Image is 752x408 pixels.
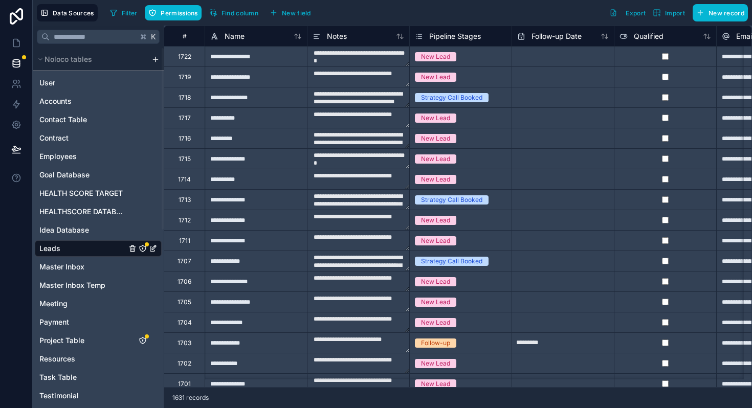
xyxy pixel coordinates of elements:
div: Leads [35,240,162,257]
div: 1719 [179,73,191,81]
span: Find column [222,9,258,17]
div: Employees [35,148,162,165]
span: User [39,78,55,88]
a: Meeting [39,299,126,309]
a: Contact Table [39,115,126,125]
span: Master Inbox [39,262,84,272]
span: HEALTH SCORE TARGET [39,188,123,198]
span: Export [626,9,646,17]
button: Import [649,4,689,21]
span: Payment [39,317,69,327]
a: New record [689,4,748,21]
span: Notes [327,31,347,41]
span: K [150,33,157,40]
a: Payment [39,317,126,327]
div: New Lead [421,298,450,307]
div: Strategy Call Booked [421,195,482,205]
div: Strategy Call Booked [421,257,482,266]
a: Testimonial [39,391,126,401]
div: Follow-up [421,338,450,348]
div: 1718 [179,94,191,102]
button: Data Sources [37,4,98,21]
button: Filter [106,5,141,20]
span: 1631 records [172,394,209,402]
div: 1704 [178,319,192,327]
div: Master Inbox [35,259,162,275]
button: Export [606,4,649,21]
button: Permissions [145,5,201,20]
button: Noloco tables [35,52,147,66]
div: 1722 [178,53,191,61]
span: Goal Database [39,170,90,180]
div: 1712 [179,216,191,224]
div: Meeting [35,296,162,312]
span: Follow-up Date [532,31,582,41]
span: Accounts [39,96,72,106]
a: Master Inbox Temp [39,280,126,290]
span: Employees [39,151,77,162]
span: Pipeline Stages [429,31,481,41]
a: HEALTH SCORE TARGET [39,188,126,198]
span: Meeting [39,299,68,309]
div: 1716 [179,134,191,143]
a: Project Table [39,335,126,346]
div: New Lead [421,154,450,164]
span: Task Table [39,372,77,382]
a: HEALTHSCORE DATABASE [39,207,126,217]
span: New record [709,9,744,17]
a: Contract [39,133,126,143]
button: Find column [206,5,262,20]
div: HEALTHSCORE DATABASE [35,203,162,220]
span: Import [665,9,685,17]
div: 1706 [178,278,191,286]
div: Project Table [35,332,162,349]
div: New Lead [421,175,450,184]
a: Employees [39,151,126,162]
span: Filter [122,9,138,17]
div: Accounts [35,93,162,109]
button: New field [266,5,315,20]
div: New Lead [421,236,450,245]
a: Resources [39,354,126,364]
div: User [35,75,162,91]
div: Idea Database [35,222,162,238]
span: Testimonial [39,391,79,401]
div: 1717 [179,114,191,122]
div: # [172,32,197,40]
div: New Lead [421,114,450,123]
div: New Lead [421,359,450,368]
div: Strategy Call Booked [421,93,482,102]
a: Accounts [39,96,126,106]
div: Goal Database [35,167,162,183]
span: Project Table [39,335,84,346]
span: Resources [39,354,75,364]
div: New Lead [421,73,450,82]
div: 1711 [179,237,190,245]
div: 1715 [179,155,191,163]
div: HEALTH SCORE TARGET [35,185,162,201]
div: 1705 [178,298,191,306]
div: 1714 [178,175,191,184]
span: Qualified [634,31,663,41]
span: Data Sources [53,9,94,17]
span: Contract [39,133,69,143]
div: New Lead [421,52,450,61]
div: Contact Table [35,111,162,128]
a: Leads [39,243,126,254]
a: Permissions [145,5,205,20]
a: Master Inbox [39,262,126,272]
span: Contact Table [39,115,87,125]
div: 1713 [179,196,191,204]
span: Permissions [161,9,197,17]
div: Resources [35,351,162,367]
span: New field [282,9,311,17]
a: User [39,78,126,88]
div: 1707 [178,257,191,265]
div: New Lead [421,318,450,327]
span: Master Inbox Temp [39,280,105,290]
a: Idea Database [39,225,126,235]
a: Goal Database [39,170,126,180]
div: New Lead [421,379,450,389]
a: Task Table [39,372,126,382]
